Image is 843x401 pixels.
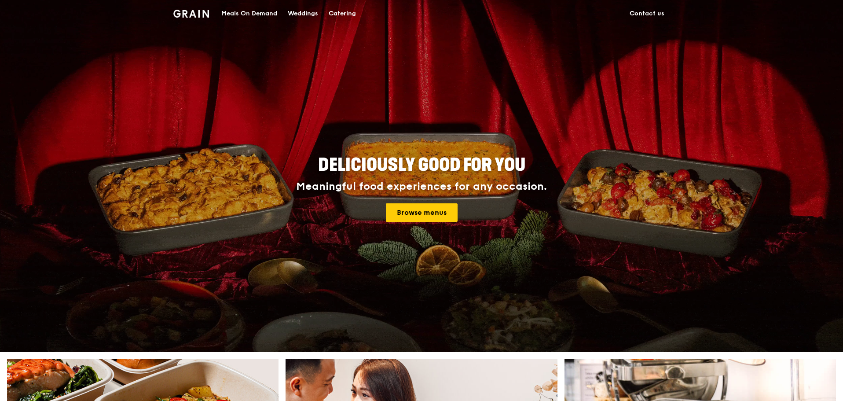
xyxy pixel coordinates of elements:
span: Deliciously good for you [318,155,525,176]
div: Weddings [288,0,318,27]
div: Catering [329,0,356,27]
a: Catering [323,0,361,27]
a: Browse menus [386,203,458,222]
div: Meals On Demand [221,0,277,27]
a: Contact us [624,0,670,27]
a: Weddings [282,0,323,27]
div: Meaningful food experiences for any occasion. [263,180,580,193]
img: Grain [173,10,209,18]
